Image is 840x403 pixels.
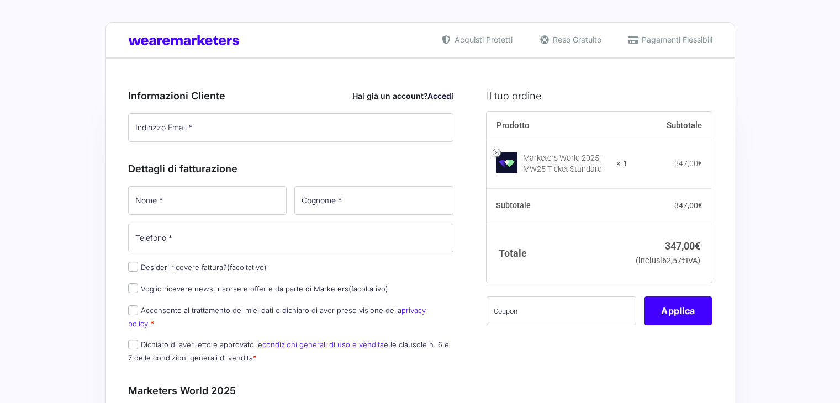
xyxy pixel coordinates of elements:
[128,306,426,327] a: privacy policy
[487,224,627,283] th: Totale
[695,240,700,252] span: €
[487,189,627,224] th: Subtotale
[128,263,267,272] label: Desideri ricevere fattura?
[128,340,449,362] label: Dichiaro di aver letto e approvato le e le clausole n. 6 e 7 delle condizioni generali di vendita
[665,240,700,252] bdi: 347,00
[128,186,287,215] input: Nome *
[128,284,388,293] label: Voglio ricevere news, risorse e offerte da parte di Marketers
[644,296,712,325] button: Applica
[616,158,627,169] strong: × 1
[128,383,454,398] h3: Marketers World 2025
[128,305,138,315] input: Acconsento al trattamento dei miei dati e dichiaro di aver preso visione dellaprivacy policy
[639,34,712,45] span: Pagamenti Flessibili
[636,256,700,266] small: (inclusi IVA)
[294,186,453,215] input: Cognome *
[487,112,627,140] th: Prodotto
[128,262,138,272] input: Desideri ricevere fattura?(facoltativo)
[128,283,138,293] input: Voglio ricevere news, risorse e offerte da parte di Marketers(facoltativo)
[128,224,454,252] input: Telefono *
[698,201,702,210] span: €
[262,340,384,349] a: condizioni generali di uso e vendita
[128,306,426,327] label: Acconsento al trattamento dei miei dati e dichiaro di aver preso visione della
[128,113,454,142] input: Indirizzo Email *
[698,159,702,168] span: €
[496,152,517,173] img: Marketers World 2025 - MW25 Ticket Standard
[681,256,686,266] span: €
[128,340,138,349] input: Dichiaro di aver letto e approvato lecondizioni generali di uso e venditae le clausole n. 6 e 7 d...
[227,263,267,272] span: (facoltativo)
[128,88,454,103] h3: Informazioni Cliente
[352,90,453,102] div: Hai già un account?
[348,284,388,293] span: (facoltativo)
[674,159,702,168] bdi: 347,00
[674,201,702,210] bdi: 347,00
[128,161,454,176] h3: Dettagli di fatturazione
[627,112,712,140] th: Subtotale
[550,34,601,45] span: Reso Gratuito
[452,34,513,45] span: Acquisti Protetti
[427,91,453,100] a: Accedi
[487,88,712,103] h3: Il tuo ordine
[487,296,636,325] input: Coupon
[523,153,609,175] div: Marketers World 2025 - MW25 Ticket Standard
[662,256,686,266] span: 62,57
